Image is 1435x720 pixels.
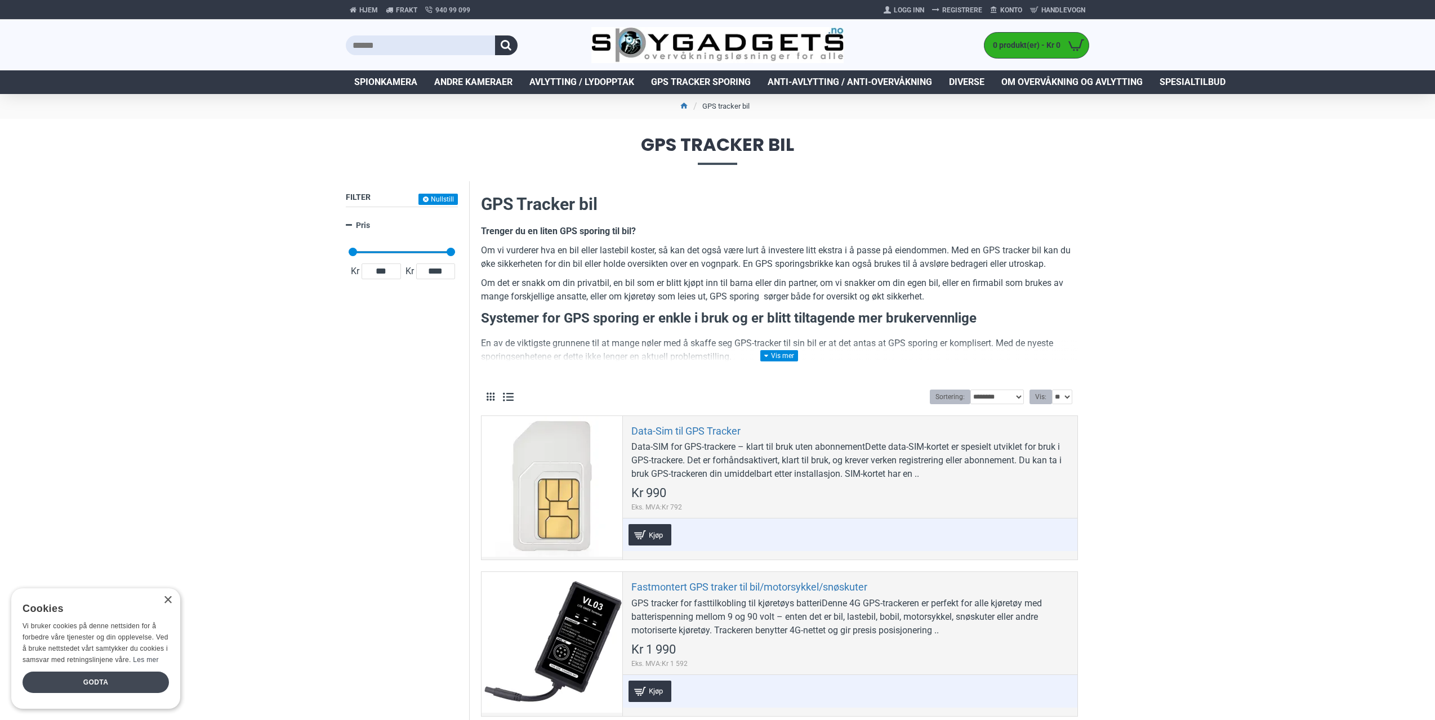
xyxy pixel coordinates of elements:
span: Logg Inn [894,5,924,15]
span: Om overvåkning og avlytting [1001,75,1143,89]
a: Les mer, opens a new window [133,656,158,664]
span: Hjem [359,5,378,15]
label: Vis: [1030,390,1052,404]
span: 0 produkt(er) - Kr 0 [984,39,1063,51]
p: En av de viktigste grunnene til at mange nøler med å skaffe seg GPS-tracker til sin bil er at det... [481,337,1078,364]
a: Konto [986,1,1026,19]
span: Kr [349,265,362,278]
h2: GPS Tracker bil [481,193,1078,216]
span: 940 99 099 [435,5,470,15]
a: GPS Tracker Sporing [643,70,759,94]
span: Registrere [942,5,982,15]
b: Trenger du en liten GPS sporing til bil? [481,226,636,236]
a: Spesialtilbud [1151,70,1234,94]
a: Om overvåkning og avlytting [993,70,1151,94]
a: Anti-avlytting / Anti-overvåkning [759,70,941,94]
span: Kr [403,265,416,278]
span: Kr 1 990 [631,643,676,656]
a: Registrere [928,1,986,19]
a: Logg Inn [880,1,928,19]
span: GPS Tracker Sporing [651,75,751,89]
button: Nullstill [418,194,458,205]
h3: Systemer for GPS sporing er enkle i bruk og er blitt tiltagende mer brukervennlige [481,309,1078,328]
span: Andre kameraer [434,75,512,89]
span: Eks. MVA:Kr 1 592 [631,659,688,669]
span: GPS tracker bil [346,136,1089,164]
a: Data-Sim til GPS Tracker [631,424,741,437]
span: Spesialtilbud [1160,75,1225,89]
span: Eks. MVA:Kr 792 [631,502,682,512]
div: Data-SIM for GPS-trackere – klart til bruk uten abonnementDette data-SIM-kortet er spesielt utvik... [631,440,1069,481]
a: Handlevogn [1026,1,1089,19]
div: Close [163,596,172,605]
span: Kjøp [646,687,666,695]
span: Filter [346,193,371,202]
span: Diverse [949,75,984,89]
a: Fastmontert GPS traker til bil/motorsykkel/snøskuter Fastmontert GPS traker til bil/motorsykkel/s... [482,572,622,713]
img: SpyGadgets.no [591,27,844,64]
a: Pris [346,216,458,235]
span: Avlytting / Lydopptak [529,75,634,89]
a: 0 produkt(er) - Kr 0 [984,33,1089,58]
span: Vi bruker cookies på denne nettsiden for å forbedre våre tjenester og din opplevelse. Ved å bruke... [23,622,168,663]
span: Kr 990 [631,487,666,499]
p: Om vi vurderer hva en bil eller lastebil koster, så kan det også være lurt å investere litt ekstr... [481,244,1078,271]
span: Handlevogn [1041,5,1085,15]
a: Spionkamera [346,70,426,94]
span: Konto [1000,5,1022,15]
span: Spionkamera [354,75,417,89]
span: Anti-avlytting / Anti-overvåkning [768,75,932,89]
a: Avlytting / Lydopptak [521,70,643,94]
div: Cookies [23,597,162,621]
div: Godta [23,672,169,693]
span: Kjøp [646,531,666,539]
a: Diverse [941,70,993,94]
a: Fastmontert GPS traker til bil/motorsykkel/snøskuter [631,580,867,593]
a: Andre kameraer [426,70,521,94]
label: Sortering: [930,390,970,404]
div: GPS tracker for fasttilkobling til kjøretøys batteriDenne 4G GPS-trackeren er perfekt for alle kj... [631,597,1069,637]
a: Data-Sim til GPS Tracker [482,416,622,557]
p: Om det er snakk om din privatbil, en bil som er blitt kjøpt inn til barna eller din partner, om v... [481,276,1078,303]
span: Frakt [396,5,417,15]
